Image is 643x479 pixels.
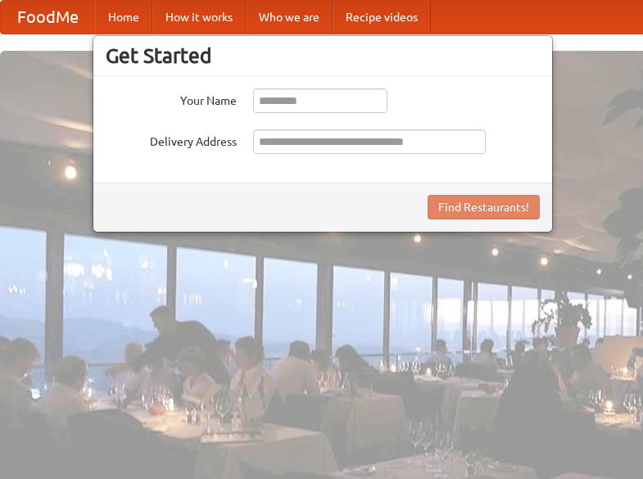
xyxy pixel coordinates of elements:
[428,195,540,219] button: Find Restaurants!
[246,1,333,34] a: Who we are
[95,1,152,34] a: Home
[1,1,95,34] a: FoodMe
[333,1,431,34] a: Recipe videos
[106,88,237,109] label: Your Name
[152,1,246,34] a: How it works
[106,43,540,68] h3: Get Started
[106,129,237,150] label: Delivery Address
